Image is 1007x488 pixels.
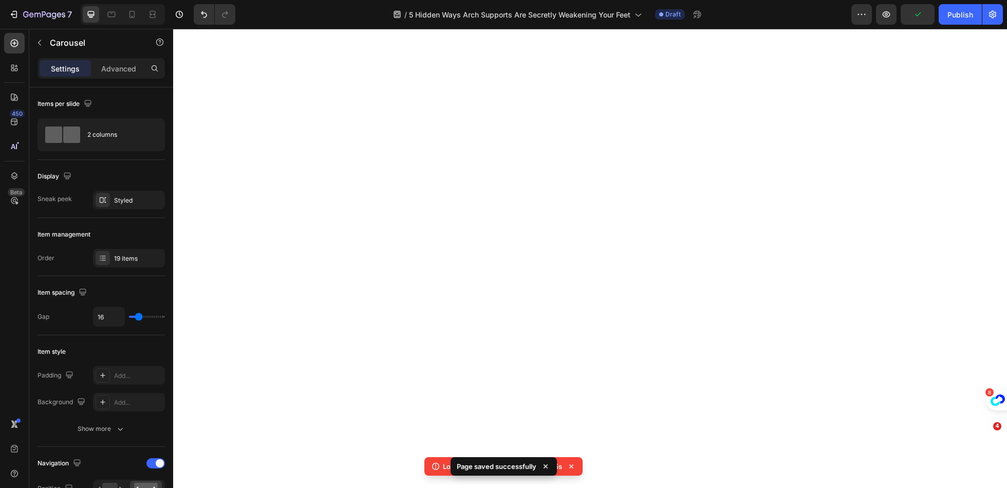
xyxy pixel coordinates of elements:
div: Beta [8,188,25,196]
div: Item style [38,347,66,356]
div: 2 columns [87,123,150,147]
p: Carousel [50,37,137,49]
div: Item spacing [38,286,89,300]
div: Background [38,395,87,409]
div: Show more [78,424,125,434]
p: Advanced [101,63,136,74]
iframe: Design area [173,29,1007,488]
p: Settings [51,63,80,74]
button: 7 [4,4,77,25]
iframe: Intercom live chat [972,438,997,462]
button: Show more [38,420,165,438]
div: 19 items [114,254,162,263]
div: Styled [114,196,162,205]
div: Navigation [38,457,83,471]
span: Draft [665,10,681,19]
div: Publish [947,9,973,20]
span: 5 Hidden Ways Arch Supports Are Secretly Weakening Your Feet [409,9,630,20]
button: Publish [939,4,982,25]
div: Undo/Redo [194,4,235,25]
div: Items per slide [38,97,94,111]
div: Item management [38,230,90,239]
div: 450 [10,110,25,118]
span: / [404,9,407,20]
div: Order [38,254,54,263]
div: Padding [38,369,76,383]
div: Sneak peek [38,194,72,204]
div: Display [38,170,73,184]
p: Login session expired, reload after 5s [443,461,562,472]
div: Add... [114,398,162,407]
p: 7 [67,8,72,21]
div: Add... [114,371,162,381]
div: Gap [38,312,49,321]
input: Auto [94,308,124,326]
span: 4 [993,422,1001,430]
p: Page saved successfully [457,461,536,472]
